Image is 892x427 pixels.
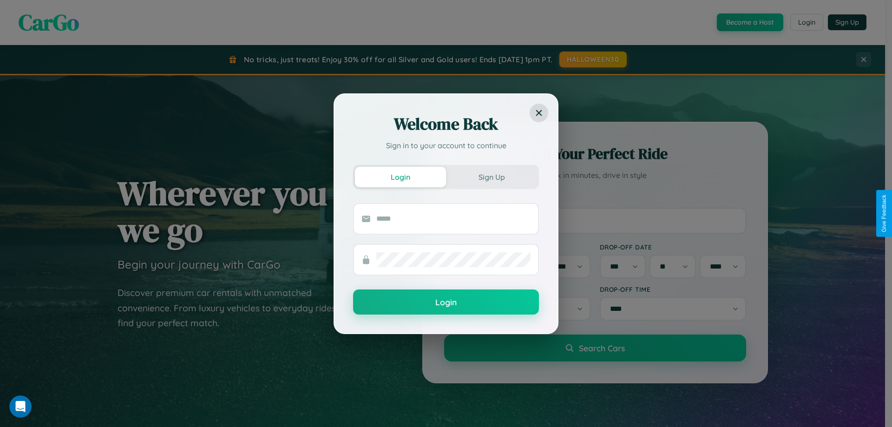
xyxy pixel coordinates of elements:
[353,140,539,151] p: Sign in to your account to continue
[446,167,537,187] button: Sign Up
[353,289,539,315] button: Login
[881,195,887,232] div: Give Feedback
[9,395,32,418] iframe: Intercom live chat
[353,113,539,135] h2: Welcome Back
[355,167,446,187] button: Login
